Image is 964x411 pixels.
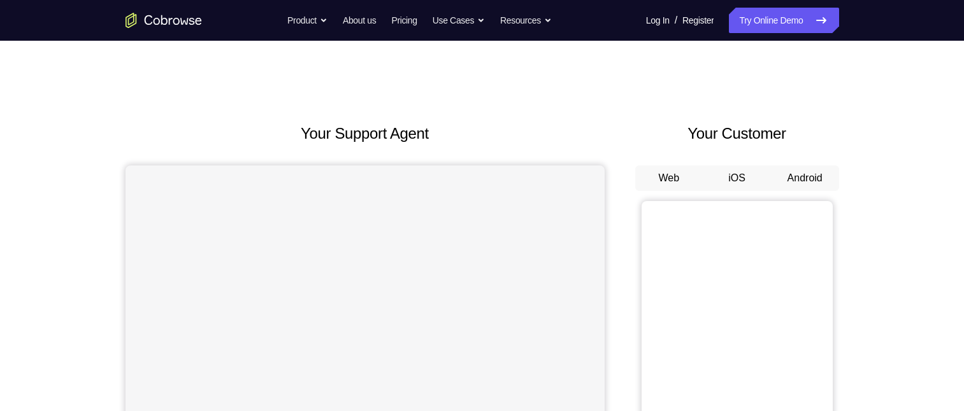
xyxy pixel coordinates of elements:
[646,8,670,33] a: Log In
[703,165,771,191] button: iOS
[343,8,376,33] a: About us
[433,8,485,33] button: Use Cases
[126,13,202,28] a: Go to the home page
[675,13,677,28] span: /
[500,8,552,33] button: Resources
[126,122,605,145] h2: Your Support Agent
[729,8,838,33] a: Try Online Demo
[391,8,417,33] a: Pricing
[635,122,839,145] h2: Your Customer
[635,165,703,191] button: Web
[287,8,327,33] button: Product
[682,8,714,33] a: Register
[771,165,839,191] button: Android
